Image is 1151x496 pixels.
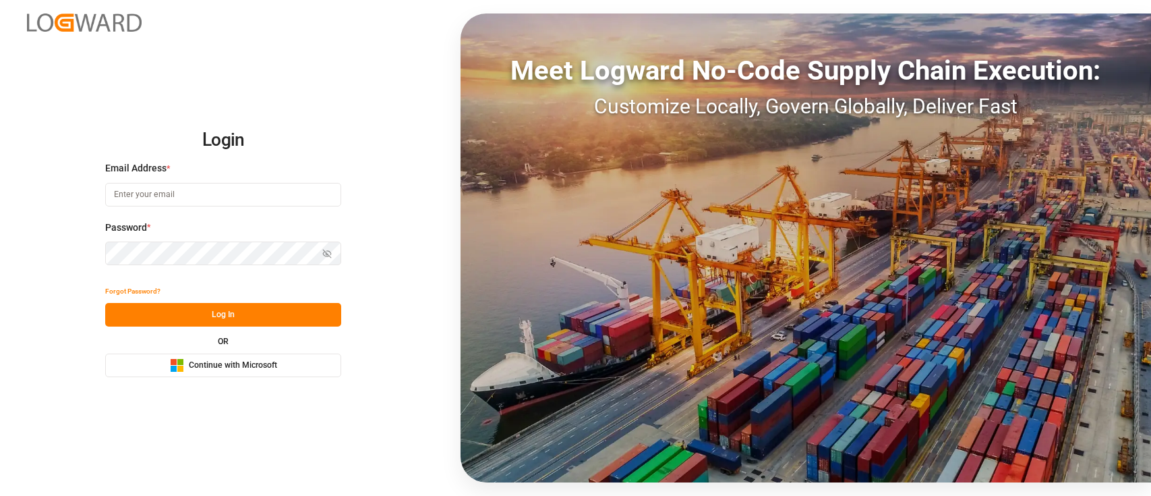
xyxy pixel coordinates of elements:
div: Customize Locally, Govern Globally, Deliver Fast [461,91,1151,121]
button: Log In [105,303,341,327]
h2: Login [105,119,341,162]
span: Continue with Microsoft [189,360,277,372]
small: OR [218,337,229,346]
span: Password [105,221,147,235]
button: Forgot Password? [105,279,160,303]
input: Enter your email [105,183,341,206]
button: Continue with Microsoft [105,354,341,377]
div: Meet Logward No-Code Supply Chain Execution: [461,51,1151,91]
img: Logward_new_orange.png [27,13,142,32]
span: Email Address [105,161,167,175]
